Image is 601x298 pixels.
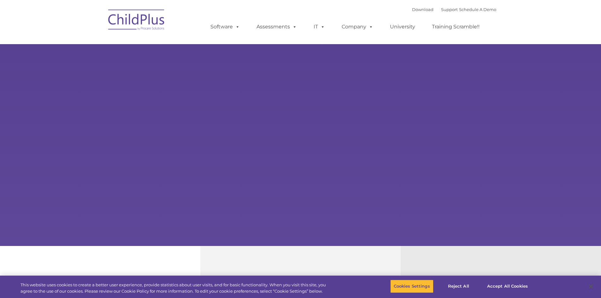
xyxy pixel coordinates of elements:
a: Training Scramble!! [426,20,486,33]
button: Cookies Settings [390,280,433,293]
a: Company [335,20,380,33]
div: This website uses cookies to create a better user experience, provide statistics about user visit... [21,282,331,294]
img: ChildPlus by Procare Solutions [105,5,168,37]
a: IT [307,20,331,33]
button: Reject All [439,280,478,293]
a: Schedule A Demo [459,7,496,12]
a: Support [441,7,458,12]
button: Close [584,279,598,293]
font: | [412,7,496,12]
button: Accept All Cookies [484,280,531,293]
a: Download [412,7,433,12]
a: Assessments [250,20,303,33]
a: University [384,20,421,33]
a: Software [204,20,246,33]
